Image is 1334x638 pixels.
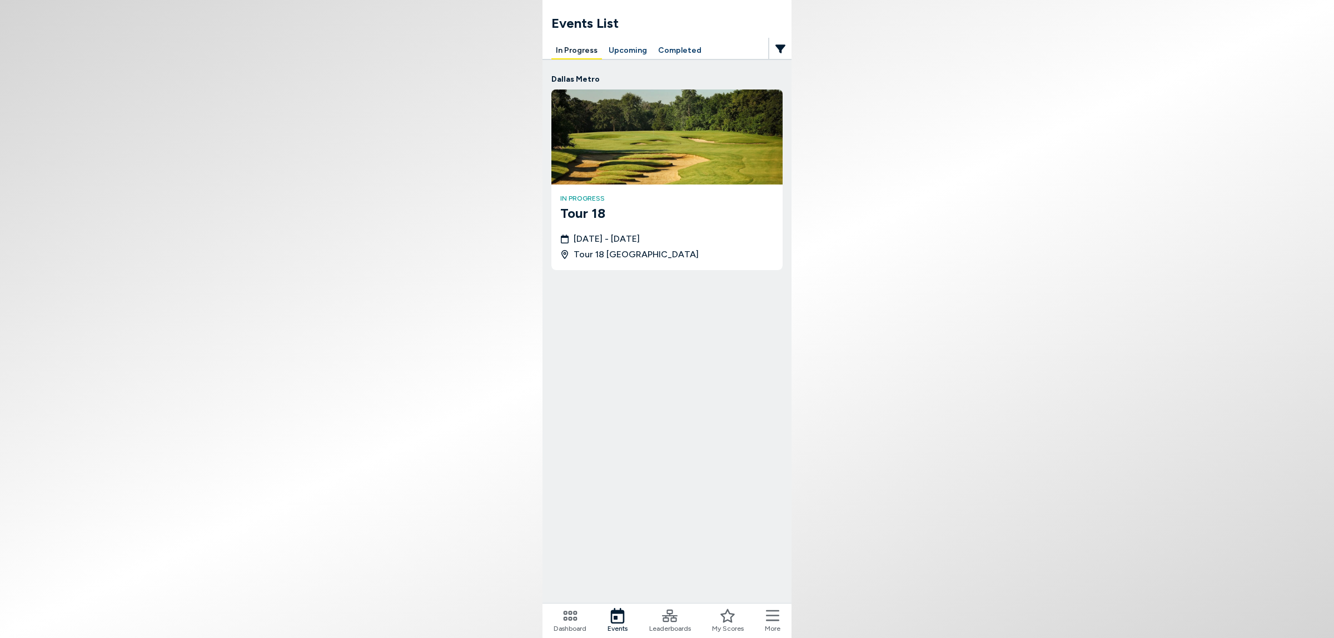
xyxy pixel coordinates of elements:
span: My Scores [712,624,744,634]
button: Completed [654,42,706,59]
a: Dashboard [554,608,586,634]
h1: Events List [551,13,792,33]
img: Tour 18 [551,89,783,185]
h4: in progress [560,193,774,203]
button: Upcoming [604,42,651,59]
span: Dashboard [554,624,586,634]
h3: Tour 18 [560,203,774,223]
a: Tour 18in progressTour 18[DATE] - [DATE]Tour 18 [GEOGRAPHIC_DATA] [551,89,783,270]
a: Leaderboards [649,608,691,634]
span: Leaderboards [649,624,691,634]
span: Tour 18 [GEOGRAPHIC_DATA] [574,248,699,261]
a: My Scores [712,608,744,634]
div: Manage your account [542,42,792,59]
button: In Progress [551,42,602,59]
a: Events [608,608,628,634]
p: Dallas Metro [551,73,783,85]
span: [DATE] - [DATE] [574,232,640,246]
span: More [765,624,780,634]
span: Events [608,624,628,634]
button: More [765,608,780,634]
